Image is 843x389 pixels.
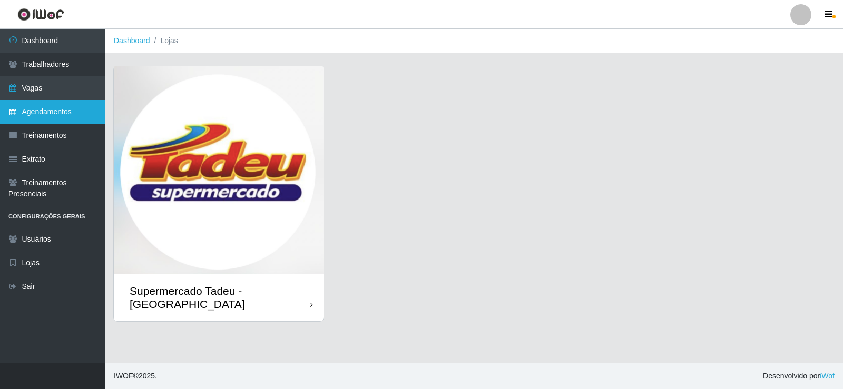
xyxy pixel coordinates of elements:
[114,372,133,380] span: IWOF
[114,66,324,321] a: Supermercado Tadeu - [GEOGRAPHIC_DATA]
[763,371,835,382] span: Desenvolvido por
[105,29,843,53] nav: breadcrumb
[114,66,324,274] img: cardImg
[150,35,178,46] li: Lojas
[130,284,310,311] div: Supermercado Tadeu - [GEOGRAPHIC_DATA]
[17,8,64,21] img: CoreUI Logo
[820,372,835,380] a: iWof
[114,36,150,45] a: Dashboard
[114,371,157,382] span: © 2025 .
